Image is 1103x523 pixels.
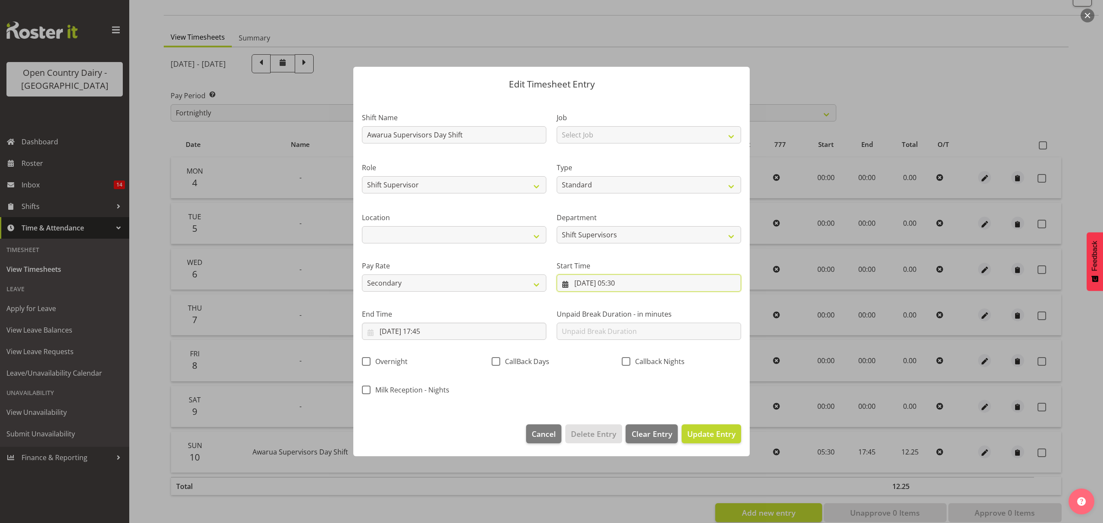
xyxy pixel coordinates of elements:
input: Unpaid Break Duration [557,323,741,340]
input: Shift Name [362,126,546,143]
button: Feedback - Show survey [1087,232,1103,291]
span: Callback Nights [630,357,685,366]
span: Feedback [1091,241,1099,271]
button: Delete Entry [565,424,622,443]
p: Edit Timesheet Entry [362,80,741,89]
button: Clear Entry [626,424,677,443]
span: Update Entry [687,429,735,439]
label: Location [362,212,546,223]
label: End Time [362,309,546,319]
button: Update Entry [682,424,741,443]
input: Click to select... [557,274,741,292]
span: Overnight [371,357,408,366]
label: Role [362,162,546,173]
label: Pay Rate [362,261,546,271]
label: Start Time [557,261,741,271]
span: Delete Entry [571,428,616,439]
span: Clear Entry [632,428,672,439]
button: Cancel [526,424,561,443]
span: Cancel [532,428,556,439]
span: Milk Reception - Nights [371,386,449,394]
span: CallBack Days [500,357,549,366]
input: Click to select... [362,323,546,340]
label: Shift Name [362,112,546,123]
label: Job [557,112,741,123]
label: Unpaid Break Duration - in minutes [557,309,741,319]
label: Type [557,162,741,173]
label: Department [557,212,741,223]
img: help-xxl-2.png [1077,497,1086,506]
